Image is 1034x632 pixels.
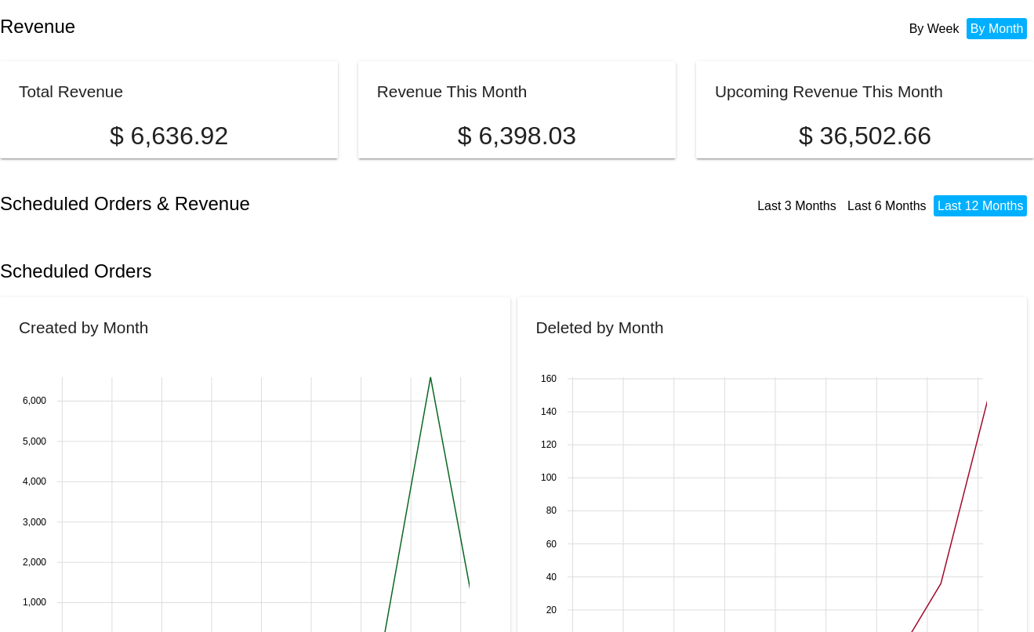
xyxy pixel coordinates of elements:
text: 60 [546,539,557,550]
text: 1,000 [23,597,46,608]
h2: Created by Month [19,318,148,336]
text: 40 [546,572,557,583]
a: Last 3 Months [757,199,836,212]
text: 100 [540,473,556,484]
h2: Deleted by Month [536,318,664,336]
h2: Upcoming Revenue This Month [715,82,943,100]
text: 2,000 [23,557,46,568]
text: 120 [540,440,556,451]
text: 20 [546,605,557,616]
a: Last 12 Months [938,199,1023,212]
text: 3,000 [23,517,46,528]
p: $ 36,502.66 [715,122,1015,151]
text: 80 [546,506,557,517]
li: By Month [967,18,1028,39]
text: 4,000 [23,477,46,488]
p: $ 6,636.92 [19,122,319,151]
h2: Revenue This Month [377,82,528,100]
h2: Total Revenue [19,82,123,100]
p: $ 6,398.03 [377,122,657,151]
text: 160 [540,373,556,384]
text: 6,000 [23,396,46,407]
a: Last 6 Months [847,199,927,212]
li: By Week [905,18,963,39]
text: 5,000 [23,436,46,447]
text: 140 [540,406,556,417]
